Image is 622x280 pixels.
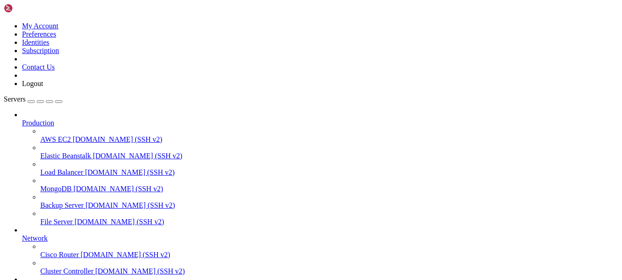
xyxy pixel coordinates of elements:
li: Elastic Beanstalk [DOMAIN_NAME] (SSH v2) [40,144,618,160]
span: [DOMAIN_NAME] (SSH v2) [86,201,175,209]
a: Backup Server [DOMAIN_NAME] (SSH v2) [40,201,618,210]
span: [DOMAIN_NAME] (SSH v2) [93,152,183,160]
li: MongoDB [DOMAIN_NAME] (SSH v2) [40,177,618,193]
a: Preferences [22,30,56,38]
span: Production [22,119,54,127]
span: [DOMAIN_NAME] (SSH v2) [81,251,170,258]
a: Logout [22,80,43,87]
li: AWS EC2 [DOMAIN_NAME] (SSH v2) [40,127,618,144]
a: Identities [22,38,49,46]
a: File Server [DOMAIN_NAME] (SSH v2) [40,218,618,226]
li: Production [22,111,618,226]
span: Cisco Router [40,251,79,258]
a: Production [22,119,618,127]
li: Cisco Router [DOMAIN_NAME] (SSH v2) [40,242,618,259]
span: File Server [40,218,73,226]
span: MongoDB [40,185,71,193]
a: Servers [4,95,62,103]
a: Subscription [22,47,59,54]
li: Cluster Controller [DOMAIN_NAME] (SSH v2) [40,259,618,275]
span: AWS EC2 [40,135,71,143]
span: Network [22,234,48,242]
a: Contact Us [22,63,55,71]
a: My Account [22,22,59,30]
a: Cisco Router [DOMAIN_NAME] (SSH v2) [40,251,618,259]
span: [DOMAIN_NAME] (SSH v2) [73,135,163,143]
a: Cluster Controller [DOMAIN_NAME] (SSH v2) [40,267,618,275]
a: Elastic Beanstalk [DOMAIN_NAME] (SSH v2) [40,152,618,160]
a: AWS EC2 [DOMAIN_NAME] (SSH v2) [40,135,618,144]
a: Load Balancer [DOMAIN_NAME] (SSH v2) [40,168,618,177]
span: Backup Server [40,201,84,209]
span: Cluster Controller [40,267,93,275]
span: Servers [4,95,26,103]
a: MongoDB [DOMAIN_NAME] (SSH v2) [40,185,618,193]
span: [DOMAIN_NAME] (SSH v2) [73,185,163,193]
li: Load Balancer [DOMAIN_NAME] (SSH v2) [40,160,618,177]
li: Network [22,226,618,275]
li: File Server [DOMAIN_NAME] (SSH v2) [40,210,618,226]
li: Backup Server [DOMAIN_NAME] (SSH v2) [40,193,618,210]
span: Load Balancer [40,168,83,176]
a: Network [22,234,618,242]
img: Shellngn [4,4,56,13]
span: [DOMAIN_NAME] (SSH v2) [95,267,185,275]
span: [DOMAIN_NAME] (SSH v2) [75,218,164,226]
span: [DOMAIN_NAME] (SSH v2) [85,168,175,176]
span: Elastic Beanstalk [40,152,91,160]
